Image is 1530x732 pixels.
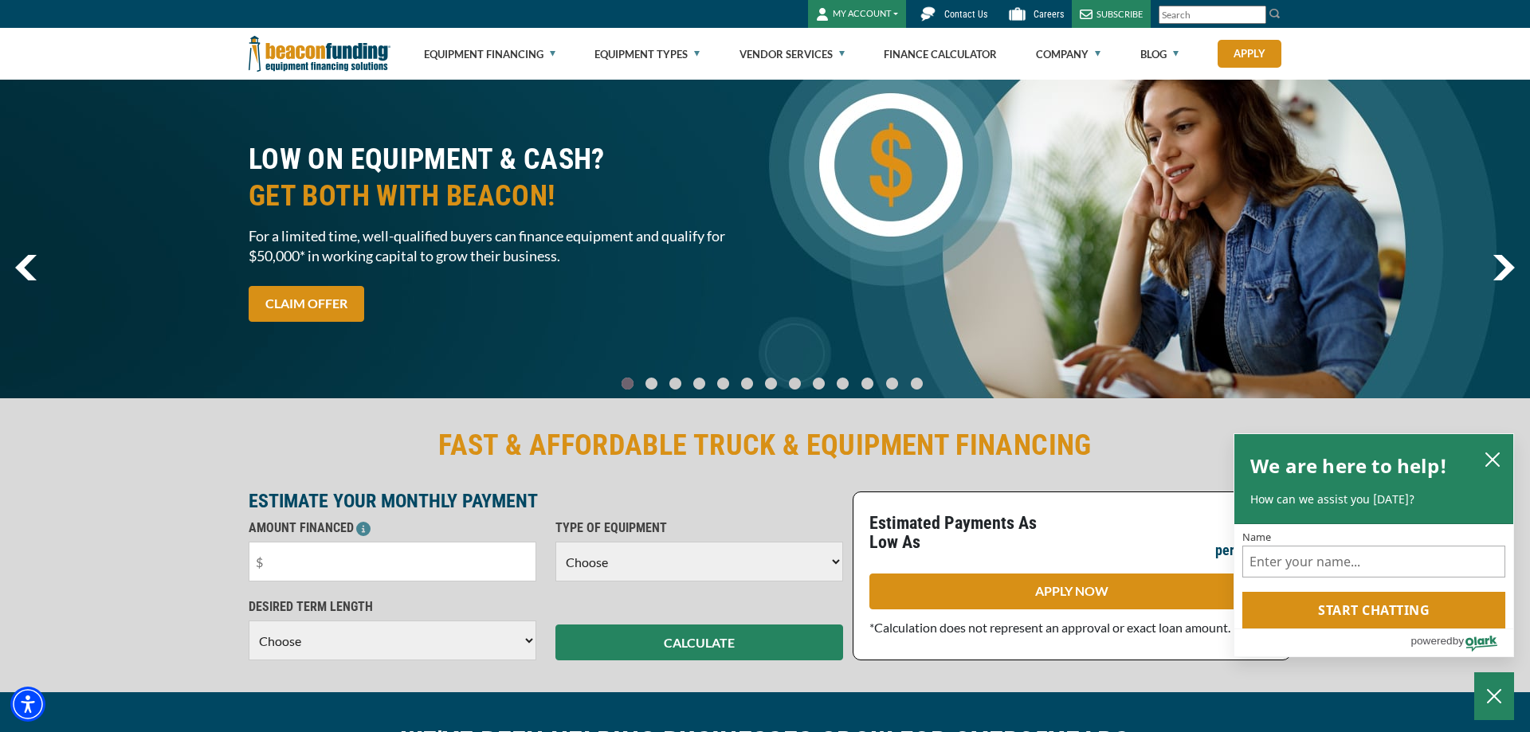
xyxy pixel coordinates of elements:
a: Powered by Olark [1410,629,1513,656]
a: Finance Calculator [884,29,997,80]
a: Go To Slide 12 [907,377,927,390]
a: Go To Slide 6 [762,377,781,390]
span: Careers [1034,9,1064,20]
p: Estimated Payments As Low As [869,514,1062,552]
img: Search [1269,7,1281,20]
a: Go To Slide 2 [666,377,685,390]
a: Go To Slide 10 [857,377,877,390]
a: Go To Slide 0 [618,377,637,390]
span: powered [1410,631,1452,651]
a: Go To Slide 9 [834,377,853,390]
span: For a limited time, well-qualified buyers can finance equipment and qualify for $50,000* in worki... [249,226,755,266]
span: *Calculation does not represent an approval or exact loan amount. [869,620,1230,635]
img: Left Navigator [15,255,37,280]
button: CALCULATE [555,624,843,660]
p: DESIRED TERM LENGTH [249,597,536,617]
a: Go To Slide 4 [714,377,733,390]
span: Contact Us [944,9,987,20]
span: GET BOTH WITH BEACON! [249,178,755,214]
p: How can we assist you [DATE]? [1250,491,1497,507]
a: CLAIM OFFER [249,286,364,322]
a: Company [1036,29,1100,80]
input: Search [1159,6,1266,24]
p: AMOUNT FINANCED [249,519,536,538]
input: $ [249,542,536,581]
a: Go To Slide 1 [642,377,661,390]
h2: We are here to help! [1250,450,1447,482]
h2: FAST & AFFORDABLE TRUCK & EQUIPMENT FINANCING [249,427,1281,464]
button: close chatbox [1480,448,1505,470]
a: Go To Slide 5 [738,377,757,390]
input: Name [1242,546,1505,577]
h2: LOW ON EQUIPMENT & CASH? [249,141,755,214]
button: Close Chatbox [1474,672,1514,720]
a: Clear search text [1249,9,1262,22]
img: Beacon Funding Corporation logo [249,28,390,80]
a: Equipment Financing [424,29,555,80]
img: Right Navigator [1493,255,1515,280]
a: Go To Slide 3 [690,377,709,390]
div: Accessibility Menu [10,687,45,722]
a: Equipment Types [594,29,700,80]
div: olark chatbox [1234,433,1514,658]
p: TYPE OF EQUIPMENT [555,519,843,538]
a: Go To Slide 11 [882,377,902,390]
a: Apply [1218,40,1281,68]
a: next [1493,255,1515,280]
span: by [1453,631,1464,651]
p: per month [1215,541,1274,560]
a: Go To Slide 7 [786,377,805,390]
button: Start chatting [1242,592,1505,628]
label: Name [1242,532,1505,542]
a: Vendor Services [739,29,845,80]
a: APPLY NOW [869,573,1274,609]
a: previous [15,255,37,280]
p: ESTIMATE YOUR MONTHLY PAYMENT [249,491,843,511]
a: Go To Slide 8 [810,377,829,390]
a: Blog [1140,29,1179,80]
